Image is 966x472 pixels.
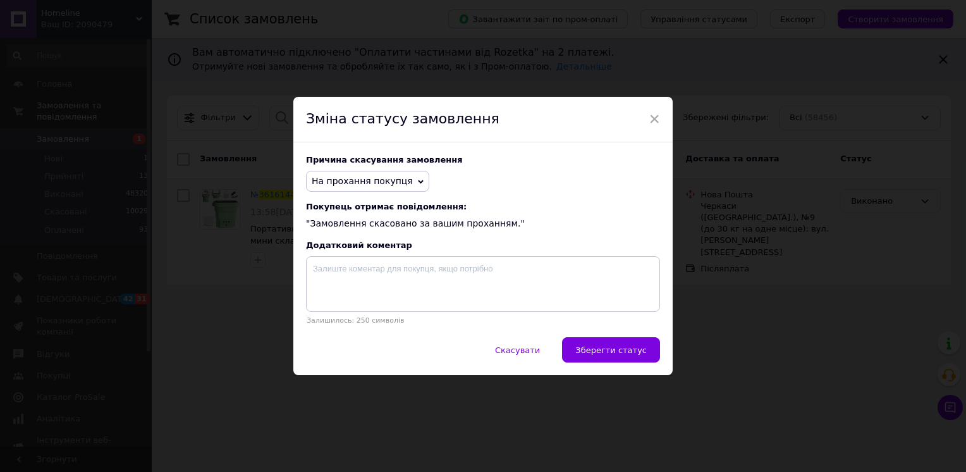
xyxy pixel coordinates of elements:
[482,337,553,363] button: Скасувати
[575,345,647,355] span: Зберегти статус
[312,176,413,186] span: На прохання покупця
[306,202,660,230] div: "Замовлення скасовано за вашим проханням."
[495,345,540,355] span: Скасувати
[306,155,660,165] div: Причина скасування замовлення
[562,337,660,363] button: Зберегти статус
[306,240,660,250] div: Додатковий коментар
[306,316,660,325] p: Залишилось: 250 символів
[306,202,660,211] span: Покупець отримає повідомлення:
[293,97,673,142] div: Зміна статусу замовлення
[649,108,660,130] span: ×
